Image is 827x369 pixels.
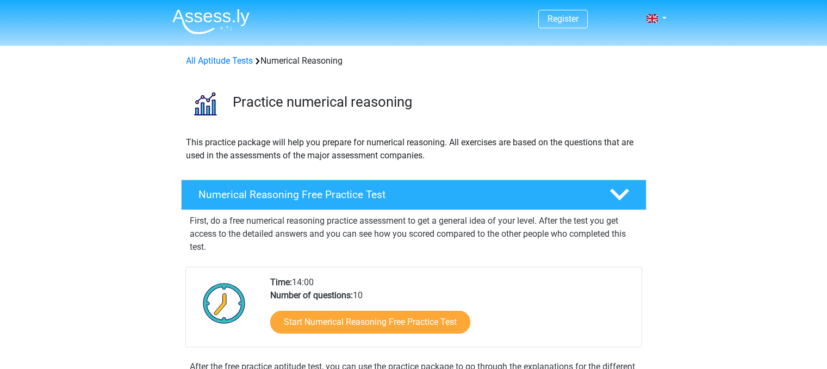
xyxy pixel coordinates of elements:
p: This practice package will help you prepare for numerical reasoning. All exercises are based on t... [186,136,642,162]
img: numerical reasoning [182,81,228,127]
a: Register [548,14,579,24]
img: Assessly [172,9,250,34]
b: Number of questions: [270,290,353,300]
h3: Practice numerical reasoning [233,94,638,110]
p: First, do a free numerical reasoning practice assessment to get a general idea of your level. Aft... [190,214,638,254]
b: Time: [270,277,292,287]
div: Numerical Reasoning [182,54,646,67]
img: Clock [197,276,252,330]
a: Numerical Reasoning Free Practice Test [177,180,651,210]
a: All Aptitude Tests [186,56,253,66]
a: Start Numerical Reasoning Free Practice Test [270,311,470,334]
h4: Numerical Reasoning Free Practice Test [198,188,592,201]
div: 14:00 10 [262,276,641,347]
